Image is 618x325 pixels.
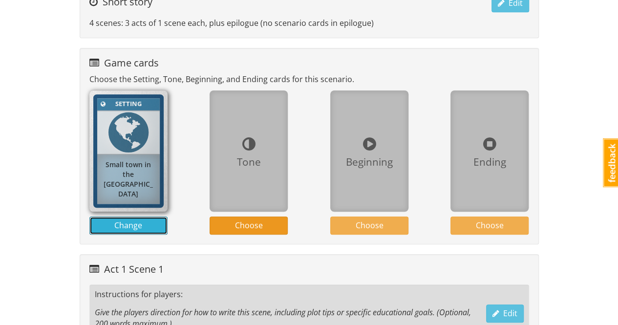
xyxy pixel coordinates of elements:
p: Choose the Setting, Tone, Beginning, and Ending cards for this scenario. [89,74,529,85]
div: Setting [107,98,149,109]
span: Change [114,220,142,231]
span: Choose [235,220,263,231]
span: Edit [492,308,517,319]
div: Tone [217,155,280,170]
div: Beginning [338,155,401,170]
button: Choose [210,217,288,235]
div: Small town in the [GEOGRAPHIC_DATA] [97,155,160,204]
button: Edit [486,304,524,323]
div: Ending [458,155,521,170]
button: Choose [450,217,529,235]
span: Choose [355,220,383,231]
span: Choose [476,220,504,231]
h4: Game cards [89,58,529,68]
p: 4 scenes: 3 acts of 1 scene each, plus epilogue (no scenario cards in epilogue) [89,18,529,29]
button: Change [89,217,168,235]
h4: Act 1 Scene 1 [89,264,529,275]
button: Choose [330,217,408,235]
h5: Instructions for players: [95,290,524,299]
